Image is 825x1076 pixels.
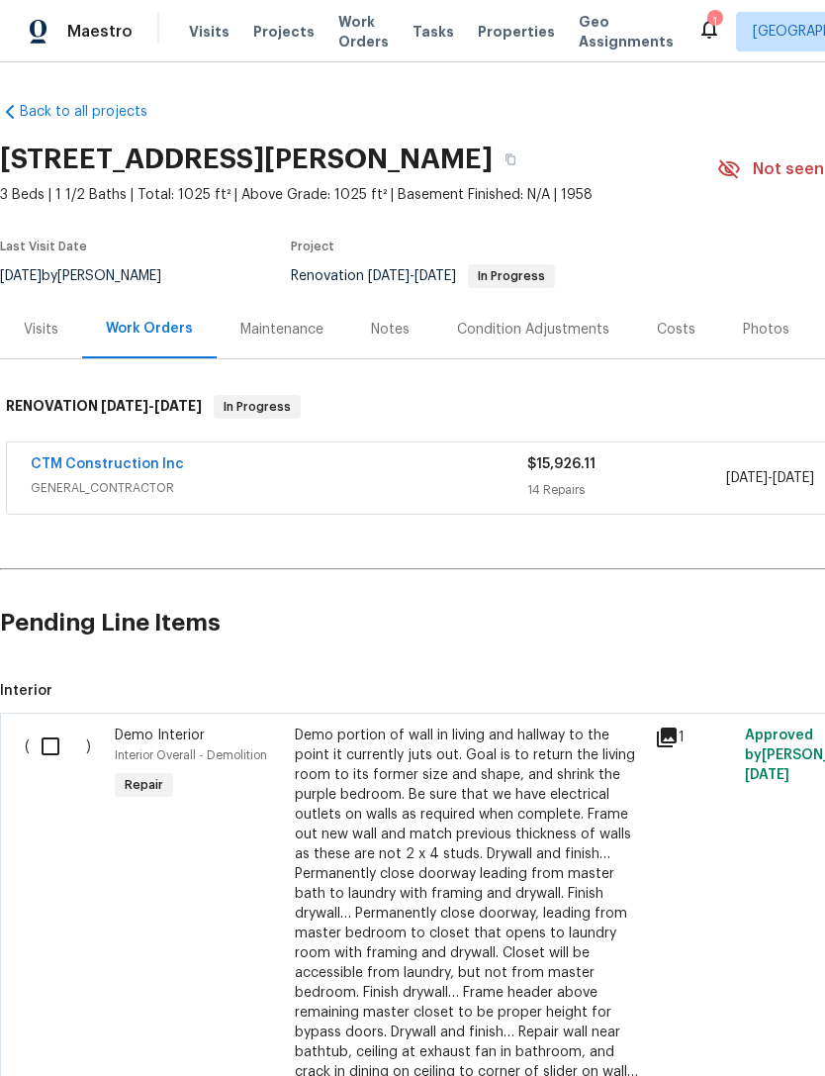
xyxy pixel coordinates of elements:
[101,399,148,413] span: [DATE]
[414,269,456,283] span: [DATE]
[457,320,609,340] div: Condition Adjustments
[253,22,315,42] span: Projects
[773,471,814,485] span: [DATE]
[189,22,229,42] span: Visits
[368,269,456,283] span: -
[117,775,171,795] span: Repair
[726,468,814,488] span: -
[240,320,323,340] div: Maintenance
[707,12,721,32] div: 1
[101,399,202,413] span: -
[24,320,58,340] div: Visits
[743,320,789,340] div: Photos
[6,395,202,419] h6: RENOVATION
[291,241,334,252] span: Project
[478,22,555,42] span: Properties
[657,320,695,340] div: Costs
[31,457,184,471] a: CTM Construction Inc
[745,768,789,782] span: [DATE]
[67,22,133,42] span: Maestro
[368,269,410,283] span: [DATE]
[579,12,674,51] span: Geo Assignments
[106,319,193,339] div: Work Orders
[470,270,553,282] span: In Progress
[371,320,410,340] div: Notes
[115,749,267,761] span: Interior Overall - Demolition
[31,478,527,498] span: GENERAL_CONTRACTOR
[216,397,299,417] span: In Progress
[115,729,205,742] span: Demo Interior
[338,12,389,51] span: Work Orders
[655,726,733,749] div: 1
[493,142,528,177] button: Copy Address
[412,25,454,39] span: Tasks
[291,269,555,283] span: Renovation
[527,457,596,471] span: $15,926.11
[154,399,202,413] span: [DATE]
[527,480,726,500] div: 14 Repairs
[726,471,768,485] span: [DATE]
